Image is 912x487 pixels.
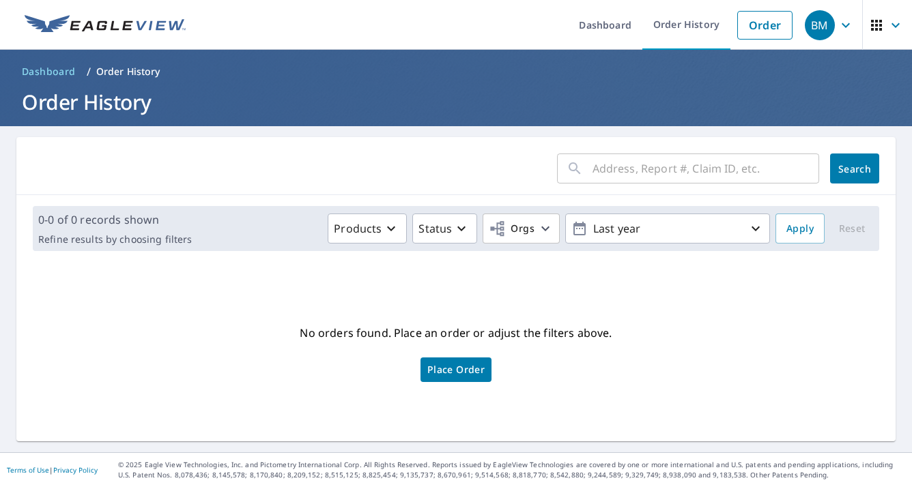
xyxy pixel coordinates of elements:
div: BM [805,10,835,40]
p: Status [418,220,452,237]
p: © 2025 Eagle View Technologies, Inc. and Pictometry International Corp. All Rights Reserved. Repo... [118,460,905,480]
img: EV Logo [25,15,186,35]
p: | [7,466,98,474]
p: 0-0 of 0 records shown [38,211,192,228]
h1: Order History [16,88,896,116]
p: Refine results by choosing filters [38,233,192,246]
button: Search [830,153,879,183]
span: Orgs [489,220,535,237]
a: Order [737,11,793,40]
li: / [87,63,91,80]
button: Last year [565,213,770,243]
button: Orgs [483,213,560,243]
p: Products [334,220,382,237]
p: Order History [96,65,160,78]
span: Dashboard [22,65,76,78]
button: Status [412,213,477,243]
a: Terms of Use [7,465,49,475]
a: Privacy Policy [53,465,98,475]
nav: breadcrumb [16,61,896,83]
button: Apply [775,213,825,243]
p: Last year [588,217,747,241]
span: Search [841,162,868,175]
input: Address, Report #, Claim ID, etc. [593,149,819,188]
a: Dashboard [16,61,81,83]
p: No orders found. Place an order or adjust the filters above. [300,322,612,344]
button: Products [328,213,407,243]
span: Place Order [427,366,485,373]
a: Place Order [421,357,491,382]
span: Apply [786,220,814,237]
